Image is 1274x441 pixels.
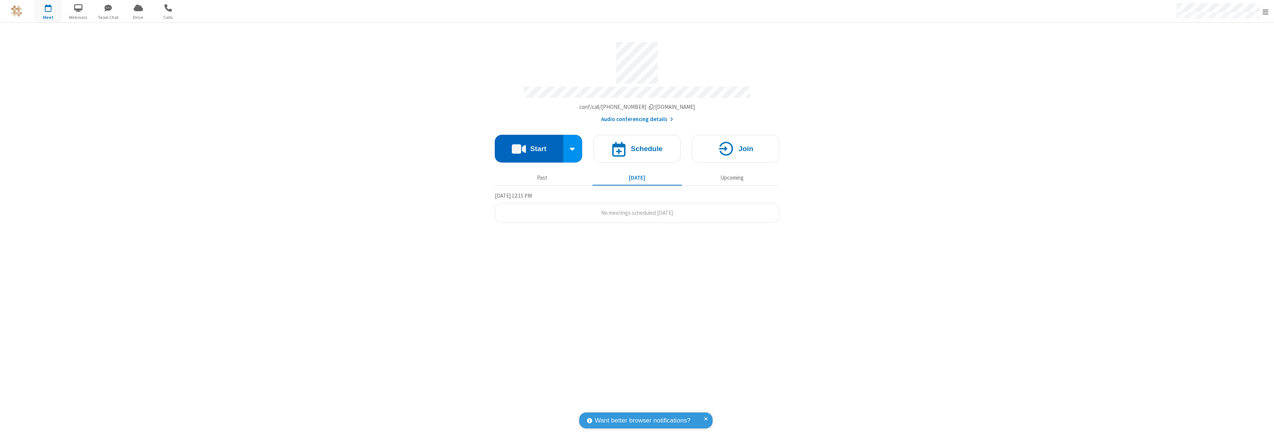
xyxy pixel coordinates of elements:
h4: Schedule [631,145,663,152]
span: Calls [154,14,182,21]
button: Past [498,171,587,185]
span: Want better browser notifications? [595,416,690,425]
span: No meetings scheduled [DATE] [601,209,673,216]
button: Join [692,135,779,163]
button: Start [495,135,563,163]
span: [DATE] 12:15 PM [495,192,532,199]
button: Upcoming [687,171,777,185]
span: Copy my meeting room link [579,103,695,110]
span: Meet [34,14,62,21]
button: Schedule [593,135,681,163]
div: Start conference options [563,135,583,163]
span: Webinars [64,14,92,21]
button: Copy my meeting room linkCopy my meeting room link [579,103,695,111]
h4: Join [738,145,753,152]
section: Account details [495,37,779,124]
button: [DATE] [593,171,682,185]
section: Today's Meetings [495,191,779,223]
span: Team Chat [94,14,122,21]
button: Audio conferencing details [601,115,673,124]
img: QA Selenium DO NOT DELETE OR CHANGE [11,6,22,17]
iframe: Chat [1255,422,1268,436]
span: Drive [124,14,152,21]
h4: Start [530,145,546,152]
